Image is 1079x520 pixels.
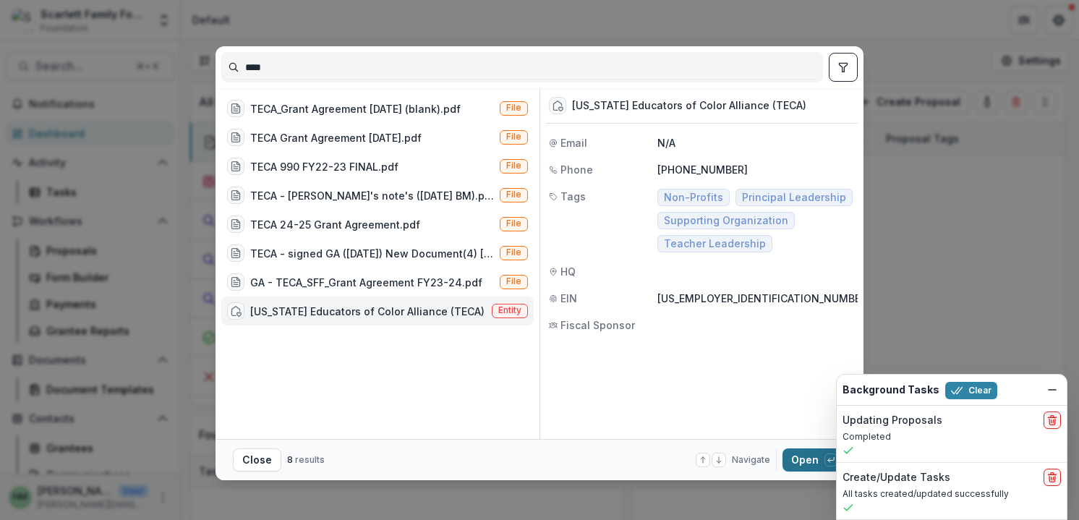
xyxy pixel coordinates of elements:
[506,103,521,113] span: File
[250,246,494,261] div: TECA - signed GA ([DATE]) New Document(4) [DATE] 09-50-18(1).pdf
[250,275,482,290] div: GA - TECA_SFF_Grant Agreement FY23-24.pdf
[843,430,1061,443] p: Completed
[1044,412,1061,429] button: delete
[657,291,871,306] p: [US_EMPLOYER_IDENTIFICATION_NUMBER]
[250,101,461,116] div: TECA_Grant Agreement [DATE] (blank).pdf
[664,192,723,204] span: Non-Profits
[657,135,855,150] p: N/A
[843,472,950,484] h2: Create/Update Tasks
[287,454,293,465] span: 8
[250,130,422,145] div: TECA Grant Agreement [DATE].pdf
[843,414,942,427] h2: Updating Proposals
[664,238,766,250] span: Teacher Leadership
[1044,469,1061,486] button: delete
[843,384,939,396] h2: Background Tasks
[829,53,858,82] button: toggle filters
[506,161,521,171] span: File
[657,162,855,177] p: [PHONE_NUMBER]
[250,188,494,203] div: TECA - [PERSON_NAME]'s note's ([DATE] BM).pdf
[250,159,398,174] div: TECA 990 FY22-23 FINAL.pdf
[572,100,806,112] div: [US_STATE] Educators of Color Alliance (TECA)
[506,276,521,286] span: File
[250,217,420,232] div: TECA 24-25 Grant Agreement.pdf
[233,448,281,472] button: Close
[782,448,846,472] button: Open
[560,135,587,150] span: Email
[560,162,593,177] span: Phone
[742,192,846,204] span: Principal Leadership
[843,487,1061,500] p: All tasks created/updated successfully
[506,132,521,142] span: File
[506,247,521,257] span: File
[295,454,325,465] span: results
[560,317,635,333] span: Fiscal Sponsor
[498,305,521,315] span: Entity
[732,453,770,466] span: Navigate
[250,304,485,319] div: [US_STATE] Educators of Color Alliance (TECA)
[664,215,788,227] span: Supporting Organization
[506,218,521,229] span: File
[560,189,586,204] span: Tags
[1044,381,1061,398] button: Dismiss
[560,264,576,279] span: HQ
[945,382,997,399] button: Clear
[560,291,577,306] span: EIN
[506,189,521,200] span: File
